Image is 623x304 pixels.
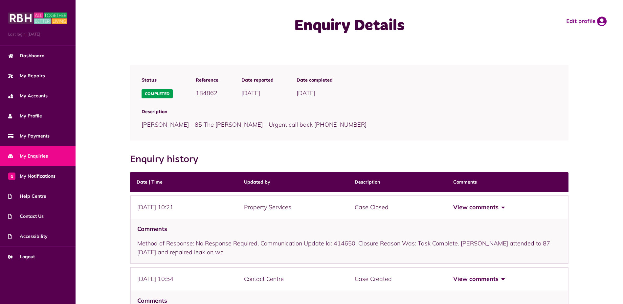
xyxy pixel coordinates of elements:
th: Description [348,172,447,192]
span: Date reported [241,77,274,84]
span: Accessibility [8,233,48,240]
h1: Enquiry Details [219,16,480,36]
img: MyRBH [8,12,67,25]
span: Last login: [DATE] [8,31,67,37]
span: 0 [8,172,15,180]
span: Help Centre [8,193,46,200]
th: Date | Time [130,172,237,192]
span: My Notifications [8,173,56,180]
div: Method of Response: No Response Required, Communication Update Id: 414650, Closure Reason Was: Ta... [130,219,569,264]
span: [PERSON_NAME] - 85 The [PERSON_NAME] - Urgent call back [PHONE_NUMBER] [142,121,367,128]
span: Logout [8,253,35,260]
span: My Profile [8,113,42,119]
div: [DATE] 10:54 [130,267,237,291]
h2: Enquiry history [130,154,205,165]
div: Case Closed [348,195,447,219]
h4: Comments [137,225,562,233]
span: [DATE] [241,89,260,97]
span: [DATE] [297,89,315,97]
div: Property Services [237,195,348,219]
span: My Repairs [8,72,45,79]
div: [DATE] 10:21 [130,195,237,219]
span: Date completed [297,77,333,84]
span: Reference [196,77,218,84]
span: Status [142,77,173,84]
span: 184862 [196,89,217,97]
div: Case Created [348,267,447,291]
a: Edit profile [566,16,607,26]
span: My Payments [8,133,50,139]
span: Description [142,108,557,115]
span: My Accounts [8,92,48,99]
div: Contact Centre [237,267,348,291]
span: Completed [142,89,173,98]
span: My Enquiries [8,153,48,160]
button: View comments [453,203,504,212]
span: Contact Us [8,213,44,220]
button: View comments [453,274,504,284]
span: Dashboard [8,52,45,59]
th: Updated by [237,172,348,192]
th: Comments [447,172,568,192]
